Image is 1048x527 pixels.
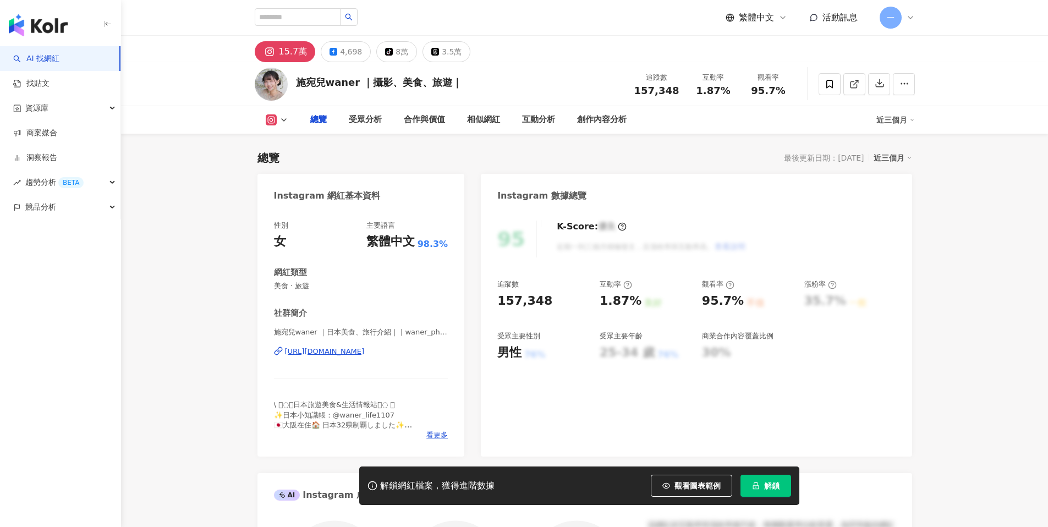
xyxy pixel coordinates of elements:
div: 觀看率 [702,279,734,289]
div: 商業合作內容覆蓋比例 [702,331,773,341]
div: 解鎖網紅檔案，獲得進階數據 [380,480,495,492]
div: 互動分析 [522,113,555,127]
div: 4,698 [340,44,362,59]
div: 總覽 [310,113,327,127]
div: 追蹤數 [497,279,519,289]
div: 互動率 [693,72,734,83]
a: searchAI 找網紅 [13,53,59,64]
button: 觀看圖表範例 [651,475,732,497]
span: 施宛兒waner ｜日本美食、旅行介紹｜ | waner_photography [274,327,448,337]
span: 觀看圖表範例 [674,481,721,490]
div: 繁體中文 [366,233,415,250]
div: 15.7萬 [279,44,308,59]
div: 網紅類型 [274,267,307,278]
div: 受眾主要年齡 [600,331,643,341]
span: 看更多 [426,430,448,440]
div: 157,348 [497,293,552,310]
span: search [345,13,353,21]
span: 資源庫 [25,96,48,120]
div: 8萬 [396,44,408,59]
span: 趨勢分析 [25,170,84,195]
span: lock [752,482,760,490]
div: Instagram 數據總覽 [497,190,586,202]
a: [URL][DOMAIN_NAME] [274,347,448,356]
a: 商案媒合 [13,128,57,139]
span: 繁體中文 [739,12,774,24]
div: 女 [274,233,286,250]
div: 受眾分析 [349,113,382,127]
button: 解鎖 [740,475,791,497]
div: 觀看率 [748,72,789,83]
span: 競品分析 [25,195,56,219]
span: rise [13,179,21,186]
div: Instagram 網紅基本資料 [274,190,381,202]
div: 3.5萬 [442,44,462,59]
div: 總覽 [257,150,279,166]
div: 相似網紅 [467,113,500,127]
div: 合作與價值 [404,113,445,127]
div: BETA [58,177,84,188]
span: 活動訊息 [822,12,858,23]
div: K-Score : [557,221,627,233]
div: [URL][DOMAIN_NAME] [285,347,365,356]
button: 15.7萬 [255,41,316,62]
span: 1.87% [696,85,730,96]
button: 3.5萬 [423,41,470,62]
button: 4,698 [321,41,371,62]
span: 解鎖 [764,481,780,490]
div: 近三個月 [874,151,912,165]
div: 1.87% [600,293,641,310]
a: 找貼文 [13,78,50,89]
span: 美食 · 旅遊 [274,281,448,291]
span: 157,348 [634,85,679,96]
span: 95.7% [751,85,785,96]
div: 95.7% [702,293,744,310]
div: 追蹤數 [634,72,679,83]
span: \ 𓆸◌𓈒日本旅遊美食&生活情報站𓈒◌ ／ ✨日本小知識帳：@waner_life1107 🇯🇵大阪在住🏠 日本32県制覇しました✨ 💌[EMAIL_ADDRESS][DOMAIN_NAME] ... [274,400,413,469]
div: 互動率 [600,279,632,289]
div: 漲粉率 [804,279,837,289]
div: 最後更新日期：[DATE] [784,153,864,162]
div: 男性 [497,344,522,361]
button: 8萬 [376,41,417,62]
a: 洞察報告 [13,152,57,163]
div: 創作內容分析 [577,113,627,127]
img: KOL Avatar [255,68,288,101]
img: logo [9,14,68,36]
div: 主要語言 [366,221,395,230]
span: 98.3% [418,238,448,250]
div: 近三個月 [876,111,915,129]
div: 社群簡介 [274,308,307,319]
div: 施宛兒waner ｜攝影、美食、旅遊｜ [296,75,463,89]
div: 性別 [274,221,288,230]
div: 受眾主要性別 [497,331,540,341]
span: 一 [887,12,895,24]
